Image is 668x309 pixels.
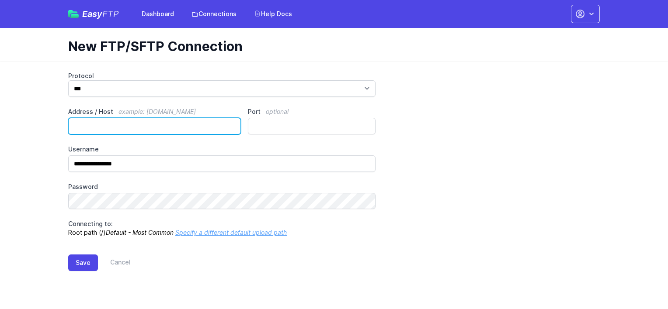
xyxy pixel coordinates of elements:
i: Default - Most Common [106,229,174,236]
span: optional [266,108,289,115]
span: Easy [82,10,119,18]
label: Username [68,145,376,154]
label: Protocol [68,72,376,80]
label: Password [68,182,376,191]
button: Save [68,254,98,271]
label: Port [248,107,376,116]
a: EasyFTP [68,10,119,18]
a: Dashboard [136,6,179,22]
img: easyftp_logo.png [68,10,79,18]
label: Address / Host [68,107,241,116]
h1: New FTP/SFTP Connection [68,38,593,54]
span: Connecting to: [68,220,113,227]
a: Specify a different default upload path [175,229,287,236]
a: Help Docs [249,6,297,22]
iframe: Drift Widget Chat Controller [624,265,658,299]
span: example: [DOMAIN_NAME] [118,108,196,115]
span: FTP [102,9,119,19]
a: Cancel [98,254,131,271]
p: Root path (/) [68,220,376,237]
a: Connections [186,6,242,22]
